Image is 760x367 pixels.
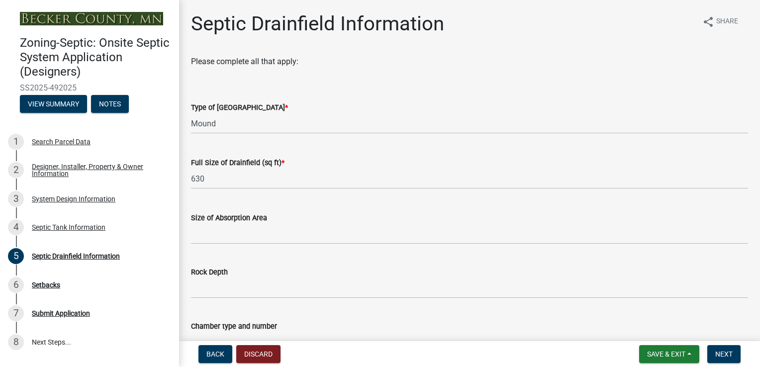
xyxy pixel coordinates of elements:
[191,104,288,111] label: Type of [GEOGRAPHIC_DATA]
[191,215,267,222] label: Size of Absorption Area
[32,163,163,177] div: Designer, Installer, Property & Owner Information
[32,253,120,260] div: Septic Drainfield Information
[8,305,24,321] div: 7
[32,310,90,317] div: Submit Application
[8,248,24,264] div: 5
[8,162,24,178] div: 2
[20,100,87,108] wm-modal-confirm: Summary
[8,334,24,350] div: 8
[91,100,129,108] wm-modal-confirm: Notes
[20,36,171,79] h4: Zoning-Septic: Onsite Septic System Application (Designers)
[694,12,746,31] button: shareShare
[647,350,685,358] span: Save & Exit
[8,277,24,293] div: 6
[8,191,24,207] div: 3
[236,345,281,363] button: Discard
[32,224,105,231] div: Septic Tank Information
[191,160,285,167] label: Full Size of Drainfield (sq ft)
[32,138,91,145] div: Search Parcel Data
[20,12,163,25] img: Becker County, Minnesota
[191,56,748,68] div: Please complete all that apply:
[191,12,444,36] h1: Septic Drainfield Information
[206,350,224,358] span: Back
[32,195,115,202] div: System Design Information
[20,83,159,92] span: SS2025-492025
[716,16,738,28] span: Share
[191,323,277,330] label: Chamber type and number
[639,345,699,363] button: Save & Exit
[8,134,24,150] div: 1
[702,16,714,28] i: share
[32,281,60,288] div: Setbacks
[198,345,232,363] button: Back
[20,95,87,113] button: View Summary
[191,269,228,276] label: Rock Depth
[707,345,741,363] button: Next
[8,219,24,235] div: 4
[715,350,733,358] span: Next
[91,95,129,113] button: Notes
